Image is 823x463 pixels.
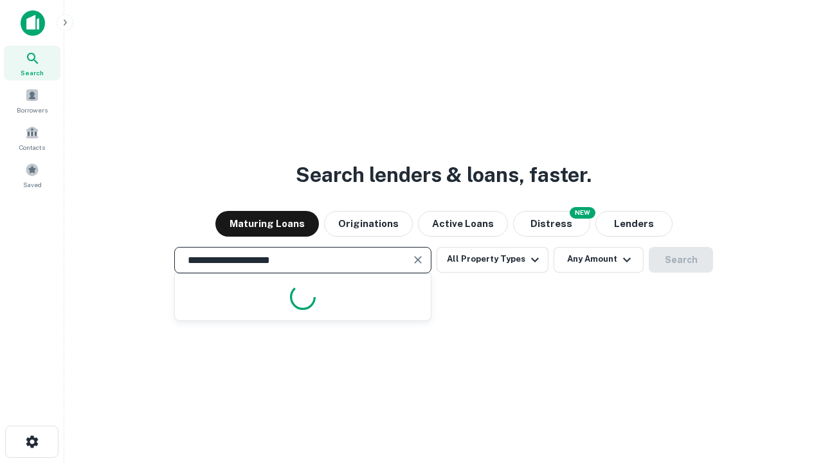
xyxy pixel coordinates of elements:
button: Maturing Loans [215,211,319,237]
span: Search [21,68,44,78]
a: Contacts [4,120,60,155]
span: Borrowers [17,105,48,115]
a: Saved [4,158,60,192]
button: Active Loans [418,211,508,237]
button: Clear [409,251,427,269]
span: Saved [23,179,42,190]
button: Any Amount [554,247,644,273]
iframe: Chat Widget [759,360,823,422]
a: Search [4,46,60,80]
div: NEW [570,207,595,219]
button: Lenders [595,211,673,237]
a: Borrowers [4,83,60,118]
button: Search distressed loans with lien and other non-mortgage details. [513,211,590,237]
button: All Property Types [437,247,548,273]
h3: Search lenders & loans, faster. [296,159,592,190]
img: capitalize-icon.png [21,10,45,36]
button: Originations [324,211,413,237]
span: Contacts [19,142,45,152]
